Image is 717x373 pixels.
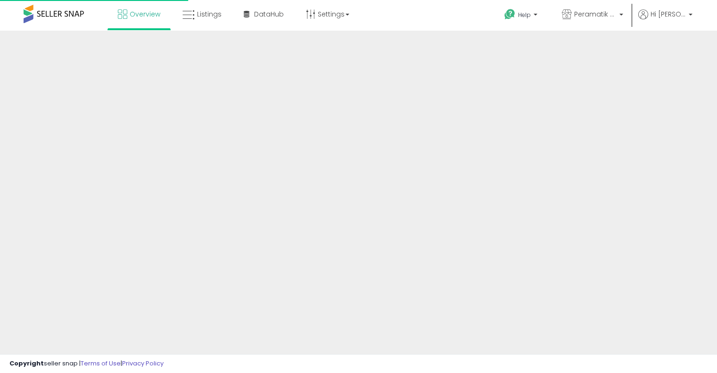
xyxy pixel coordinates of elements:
[651,9,686,19] span: Hi [PERSON_NAME]
[254,9,284,19] span: DataHub
[504,8,516,20] i: Get Help
[518,11,531,19] span: Help
[574,9,617,19] span: Peramatik Goods Ltd CA
[122,359,164,368] a: Privacy Policy
[81,359,121,368] a: Terms of Use
[197,9,222,19] span: Listings
[9,359,44,368] strong: Copyright
[497,1,547,31] a: Help
[638,9,692,31] a: Hi [PERSON_NAME]
[9,359,164,368] div: seller snap | |
[130,9,160,19] span: Overview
